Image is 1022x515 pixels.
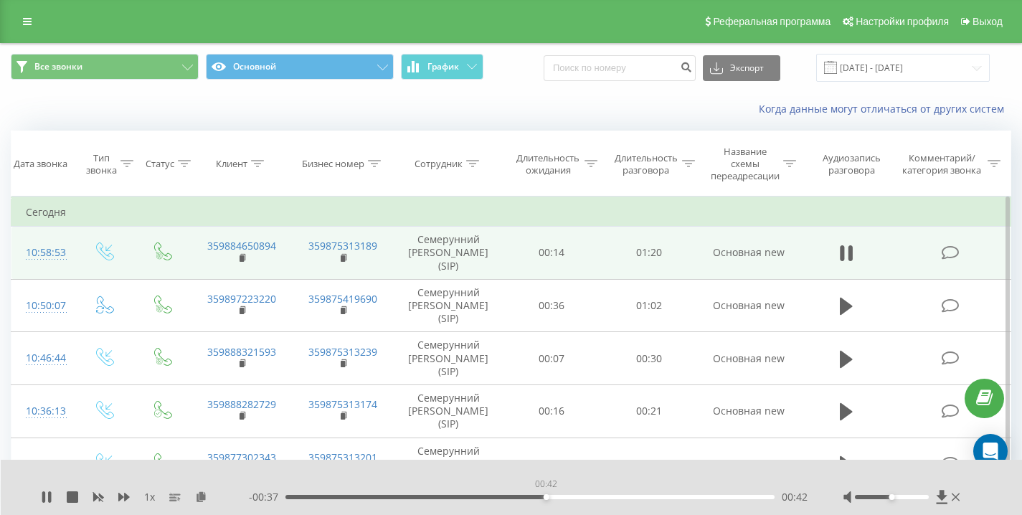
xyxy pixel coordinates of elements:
td: 00:36 [503,279,600,332]
a: 359875313201 [308,450,377,464]
td: 01:20 [600,227,698,280]
td: Семерунний [PERSON_NAME] (SIP) [394,332,503,385]
td: 00:14 [503,227,600,280]
td: Семерунний [PERSON_NAME] (SIP) [394,279,503,332]
td: 00:16 [503,384,600,438]
td: Семерунний [PERSON_NAME] (SIP) [394,227,503,280]
input: Поиск по номеру [544,55,696,81]
span: Выход [973,16,1003,27]
div: Комментарий/категория звонка [900,152,984,176]
td: Основная new [698,332,800,385]
td: 00:30 [600,332,698,385]
span: Все звонки [34,61,82,72]
a: 359888321593 [207,345,276,359]
span: Реферальная программа [713,16,831,27]
a: 359875313239 [308,345,377,359]
a: 359884650894 [207,239,276,252]
div: 10:46:44 [26,344,60,372]
div: 00:42 [532,474,560,494]
td: 01:02 [600,279,698,332]
div: 10:36:13 [26,397,60,425]
td: Основная new [698,384,800,438]
div: Open Intercom Messenger [973,434,1008,468]
td: 00:15 [503,438,600,491]
td: 00:07 [503,332,600,385]
div: Тип звонка [86,152,117,176]
span: 00:42 [782,490,808,504]
td: Семерунний [PERSON_NAME] (SIP) [394,384,503,438]
div: Accessibility label [544,494,549,500]
span: - 00:37 [249,490,285,504]
td: Сегодня [11,198,1011,227]
div: Длительность разговора [614,152,678,176]
td: Основная new [698,279,800,332]
button: Основной [206,54,394,80]
div: Бизнес номер [302,158,364,170]
span: График [427,62,459,72]
div: 10:30:05 [26,450,60,478]
div: 10:50:07 [26,292,60,320]
div: Аудиозапись разговора [813,152,890,176]
td: 00:21 [600,384,698,438]
a: 359897223220 [207,292,276,306]
a: 359877302343 [207,450,276,464]
button: Все звонки [11,54,199,80]
a: 359875313174 [308,397,377,411]
td: 00:14 [600,438,698,491]
button: Экспорт [703,55,780,81]
div: Длительность ожидания [516,152,580,176]
button: График [401,54,483,80]
td: Основная new [698,227,800,280]
div: Accessibility label [889,494,895,500]
td: Основная new [698,438,800,491]
span: 1 x [144,490,155,504]
td: Семерунний [PERSON_NAME] (SIP) [394,438,503,491]
div: Статус [146,158,174,170]
div: Дата звонка [14,158,67,170]
div: Сотрудник [415,158,463,170]
div: 10:58:53 [26,239,60,267]
div: Название схемы переадресации [711,146,780,182]
a: 359888282729 [207,397,276,411]
a: Когда данные могут отличаться от других систем [759,102,1011,115]
a: 359875313189 [308,239,377,252]
a: 359875419690 [308,292,377,306]
div: Клиент [216,158,247,170]
span: Настройки профиля [856,16,949,27]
